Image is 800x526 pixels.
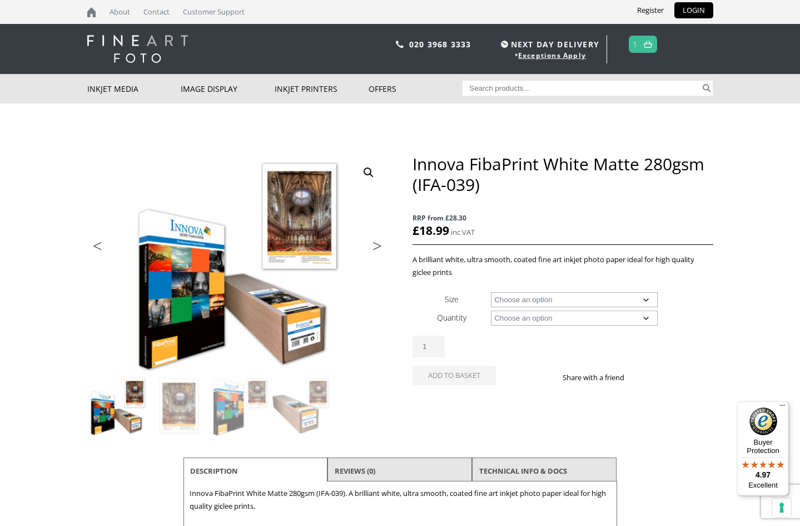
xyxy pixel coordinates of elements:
[335,461,375,481] a: Reviews (0)
[674,2,713,18] a: LOGIN
[87,74,181,104] a: Inkjet Media
[210,376,270,436] img: Innova FibaPrint White Matte 280gsm (IFA-039) - Image 3
[479,461,567,481] a: TECHNICAL INFO & DOCS
[413,223,449,238] bdi: 18.99
[413,366,496,385] button: Add to basket
[749,407,777,435] img: Trusted Shops Trustmark
[190,461,238,481] a: Description
[638,373,647,382] img: facebook sharing button
[275,74,369,104] a: Inkjet Printers
[776,401,789,415] button: Menu
[700,81,713,96] button: Search
[88,376,148,436] img: Innova FibaPrint White Matte 280gsm (IFA-039)
[413,336,445,357] input: Product quantity
[501,41,508,48] img: time.svg
[413,154,713,195] h1: Innova FibaPrint White Matte 280gsm (IFA-039)
[445,294,459,304] label: Size
[87,35,188,63] img: logo-white.svg
[413,223,419,238] span: £
[369,74,463,104] a: Offers
[149,376,209,436] img: Innova FibaPrint White Matte 280gsm (IFA-039) - Image 2
[737,438,789,455] p: Buyer Protection
[463,81,700,96] input: Search products…
[664,373,673,382] img: email sharing button
[498,38,599,51] span: NEXT DAY DELIVERY
[437,312,466,323] label: Quantity
[563,371,638,384] p: Share with a friend
[271,376,331,436] img: Innova FibaPrint White Matte 280gsm (IFA-039) - Image 4
[359,163,379,183] a: View full-screen image gallery
[518,51,586,60] a: Exceptions Apply
[756,470,771,479] span: 4.97
[737,401,789,496] button: Trusted Shops TrustmarkBuyer Protection4.97Excellent
[396,41,404,48] img: phone.svg
[772,498,791,517] button: Your consent preferences for tracking technologies
[413,253,713,279] p: A brilliant white, ultra smooth, coated fine art inkjet photo paper ideal for high quality giclee...
[629,2,672,18] a: Register
[413,212,713,224] span: RRP from £28.30
[737,481,789,490] p: Excellent
[633,36,638,52] a: 1
[651,373,660,382] img: twitter sharing button
[190,487,611,513] p: Innova FibaPrint White Matte 280gsm (IFA-039). A brilliant white, ultra smooth, coated fine art i...
[644,41,652,48] img: basket.svg
[409,39,471,50] a: 020 3968 3333
[181,74,275,104] a: Image Display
